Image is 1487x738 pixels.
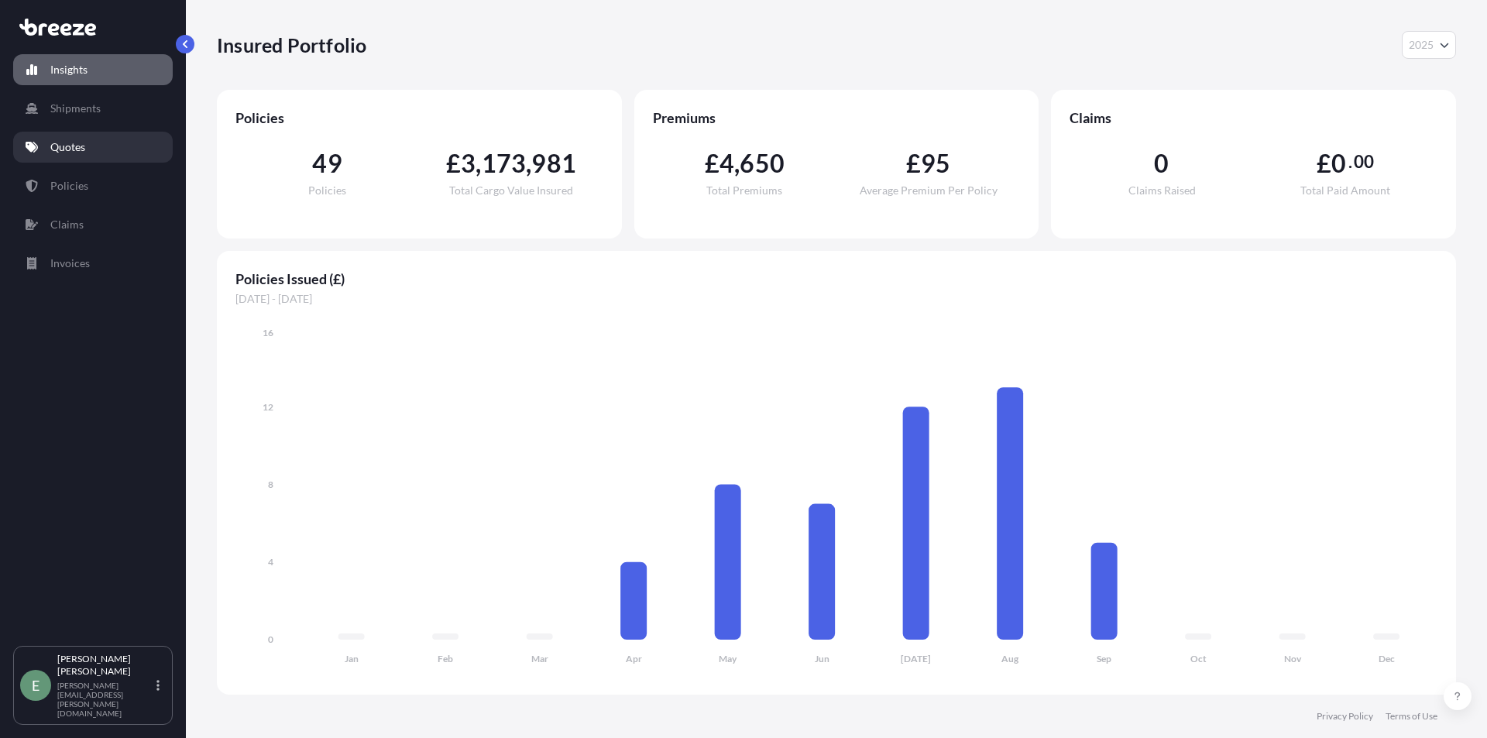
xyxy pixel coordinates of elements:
[268,479,273,490] tspan: 8
[1348,156,1352,168] span: .
[705,151,719,176] span: £
[13,170,173,201] a: Policies
[1128,185,1196,196] span: Claims Raised
[217,33,366,57] p: Insured Portfolio
[740,151,785,176] span: 650
[57,681,153,718] p: [PERSON_NAME][EMAIL_ADDRESS][PERSON_NAME][DOMAIN_NAME]
[1284,653,1302,664] tspan: Nov
[235,291,1437,307] span: [DATE] - [DATE]
[268,556,273,568] tspan: 4
[268,633,273,645] tspan: 0
[32,678,39,693] span: E
[719,653,737,664] tspan: May
[1190,653,1207,664] tspan: Oct
[446,151,461,176] span: £
[50,62,88,77] p: Insights
[526,151,531,176] span: ,
[13,93,173,124] a: Shipments
[50,139,85,155] p: Quotes
[235,108,603,127] span: Policies
[1409,37,1434,53] span: 2025
[1070,108,1437,127] span: Claims
[906,151,921,176] span: £
[1317,710,1373,723] a: Privacy Policy
[263,327,273,338] tspan: 16
[706,185,782,196] span: Total Premiums
[13,209,173,240] a: Claims
[57,653,153,678] p: [PERSON_NAME] [PERSON_NAME]
[476,151,481,176] span: ,
[13,54,173,85] a: Insights
[901,653,931,664] tspan: [DATE]
[1354,156,1374,168] span: 00
[921,151,950,176] span: 95
[860,185,998,196] span: Average Premium Per Policy
[1317,151,1331,176] span: £
[1300,185,1390,196] span: Total Paid Amount
[1379,653,1395,664] tspan: Dec
[653,108,1021,127] span: Premiums
[50,256,90,271] p: Invoices
[13,132,173,163] a: Quotes
[1001,653,1019,664] tspan: Aug
[308,185,346,196] span: Policies
[626,653,642,664] tspan: Apr
[438,653,453,664] tspan: Feb
[1331,151,1346,176] span: 0
[719,151,734,176] span: 4
[50,101,101,116] p: Shipments
[1386,710,1437,723] a: Terms of Use
[461,151,476,176] span: 3
[1402,31,1456,59] button: Year Selector
[235,269,1437,288] span: Policies Issued (£)
[50,178,88,194] p: Policies
[50,217,84,232] p: Claims
[449,185,573,196] span: Total Cargo Value Insured
[531,653,548,664] tspan: Mar
[482,151,527,176] span: 173
[13,248,173,279] a: Invoices
[263,401,273,413] tspan: 12
[1097,653,1111,664] tspan: Sep
[734,151,740,176] span: ,
[815,653,829,664] tspan: Jun
[345,653,359,664] tspan: Jan
[312,151,342,176] span: 49
[1154,151,1169,176] span: 0
[531,151,576,176] span: 981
